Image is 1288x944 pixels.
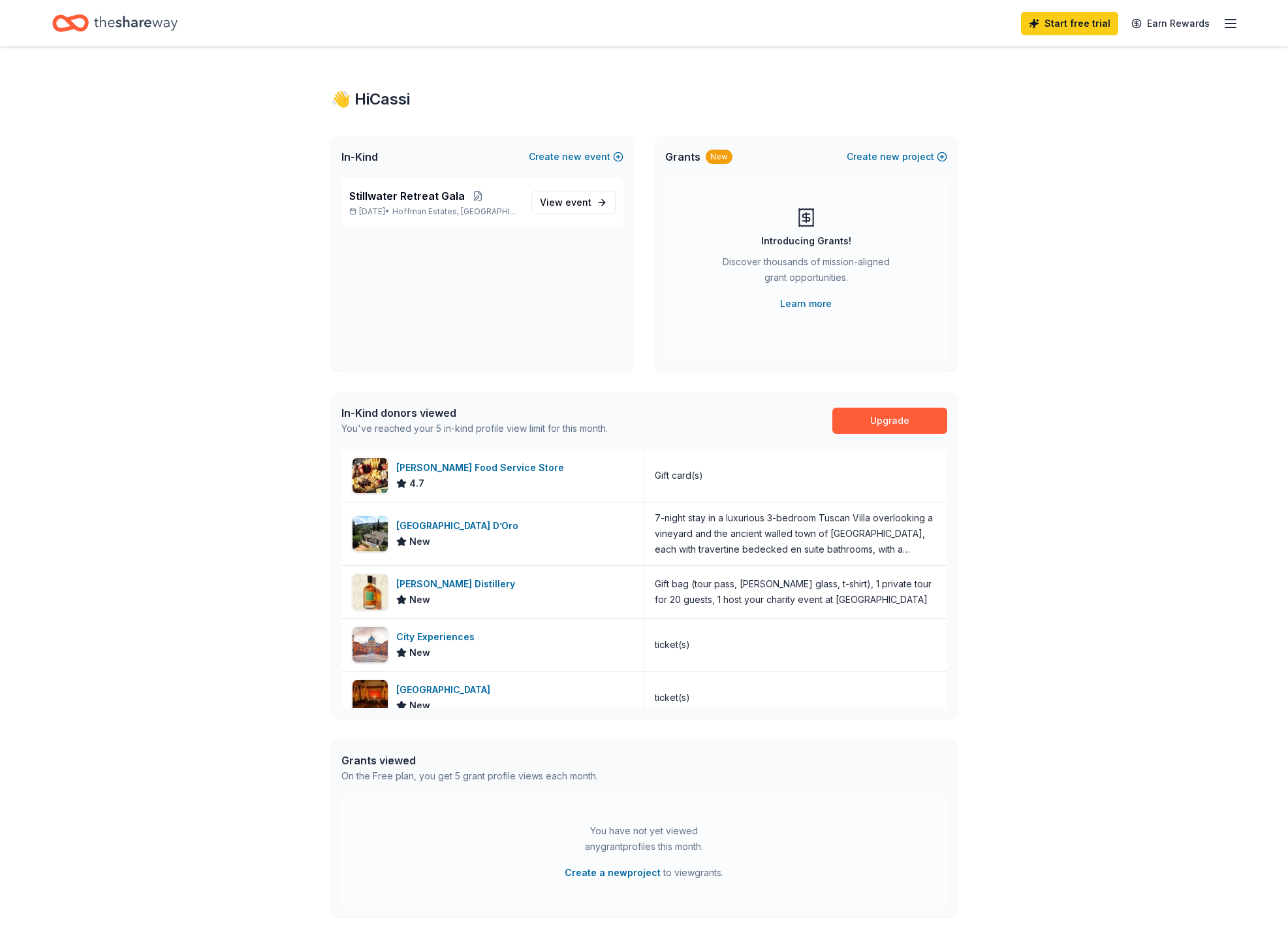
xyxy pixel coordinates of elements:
div: Gift card(s) [655,468,703,483]
span: New [409,645,430,660]
div: You have not yet viewed any grant profiles this month. [563,823,726,854]
div: In-Kind donors viewed [341,405,608,421]
div: You've reached your 5 in-kind profile view limit for this month. [341,421,608,436]
img: Image for Music Box Theatre [353,680,388,715]
a: Start free trial [1021,12,1118,35]
a: Earn Rewards [1123,12,1217,35]
div: On the Free plan, you get 5 grant profile views each month. [341,768,598,784]
div: 7-night stay in a luxurious 3-bedroom Tuscan Villa overlooking a vineyard and the ancient walled ... [655,510,937,557]
div: [GEOGRAPHIC_DATA] [396,682,495,698]
button: Create a newproject [565,865,661,881]
span: Grants [665,149,700,165]
a: Home [52,8,178,39]
div: Discover thousands of mission-aligned grant opportunities. [717,254,895,291]
img: Image for KOVAL Distillery [353,574,388,610]
div: [PERSON_NAME] Food Service Store [396,460,569,476]
span: event [565,197,591,208]
div: New [706,150,732,164]
button: Createnewproject [847,149,947,165]
div: 👋 Hi Cassi [331,89,958,110]
span: New [409,534,430,549]
div: [GEOGRAPHIC_DATA] D’Oro [396,518,524,534]
div: ticket(s) [655,637,690,653]
a: View event [531,191,616,214]
div: ticket(s) [655,690,690,706]
span: Stillwater Retreat Gala [349,188,465,204]
span: new [562,149,582,165]
img: Image for Villa Sogni D’Oro [353,516,388,551]
a: Learn more [780,296,832,312]
div: City Experiences [396,629,480,645]
img: Image for Gordon Food Service Store [353,458,388,493]
div: Gift bag (tour pass, [PERSON_NAME] glass, t-shirt), 1 private tour for 20 guests, 1 host your cha... [655,576,937,608]
span: 4.7 [409,476,424,491]
span: New [409,592,430,608]
span: new [880,149,900,165]
div: Introducing Grants! [761,233,851,249]
img: Image for City Experiences [353,627,388,662]
div: [PERSON_NAME] Distillery [396,576,520,592]
button: Createnewevent [529,149,623,165]
p: [DATE] • [349,206,521,217]
span: View [540,195,591,210]
div: Grants viewed [341,753,598,768]
a: Upgrade [832,408,947,434]
span: Hoffman Estates, [GEOGRAPHIC_DATA] [392,206,520,217]
span: New [409,698,430,713]
span: to view grants . [565,865,723,881]
span: In-Kind [341,149,378,165]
